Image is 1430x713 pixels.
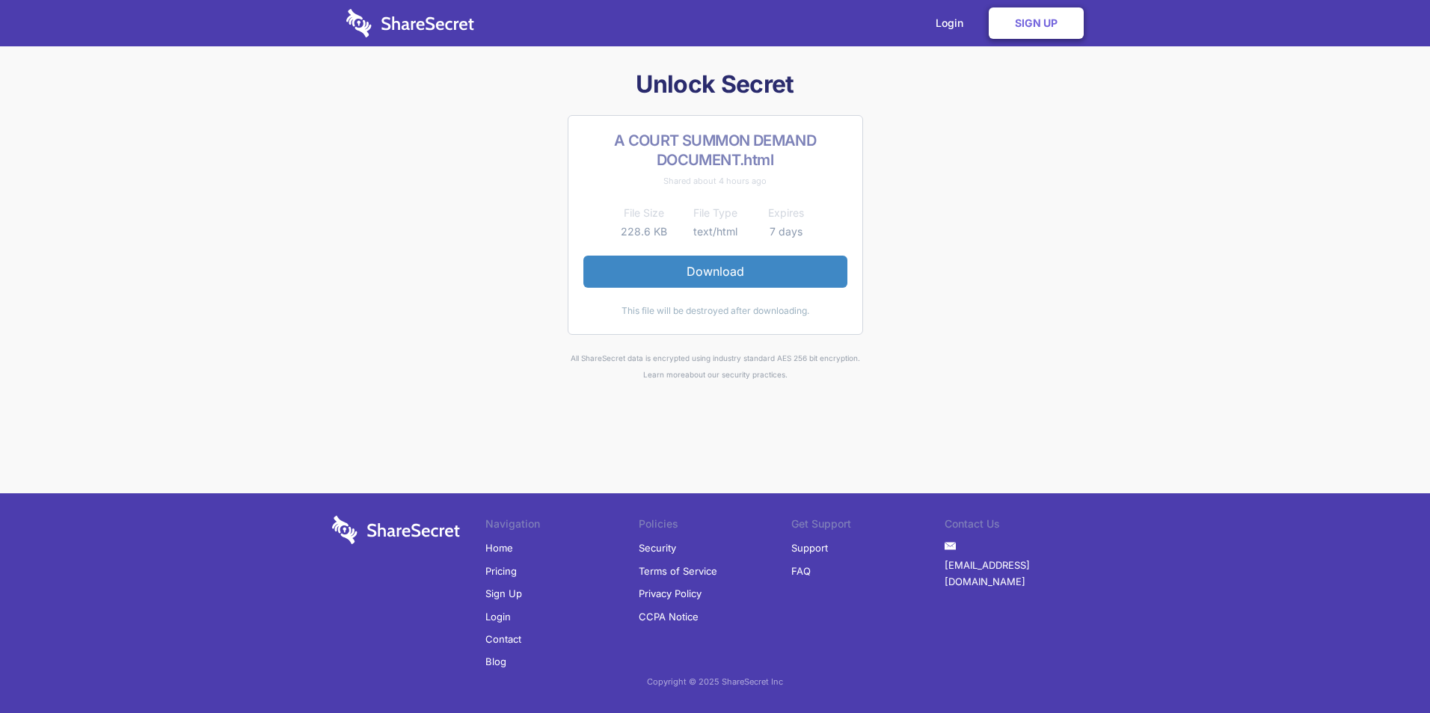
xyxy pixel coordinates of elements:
a: Sign Up [989,7,1084,39]
li: Navigation [485,516,639,537]
h1: Unlock Secret [326,69,1104,100]
td: 7 days [751,223,822,241]
div: This file will be destroyed after downloading. [583,303,847,319]
th: File Size [609,204,680,222]
img: logo-wordmark-white-trans-d4663122ce5f474addd5e946df7df03e33cb6a1c49d2221995e7729f52c070b2.svg [332,516,460,544]
a: Learn more [643,370,685,379]
a: Home [485,537,513,559]
a: Download [583,256,847,287]
a: [EMAIL_ADDRESS][DOMAIN_NAME] [945,554,1098,593]
a: Privacy Policy [639,582,702,605]
a: Terms of Service [639,560,717,582]
img: logo-wordmark-white-trans-d4663122ce5f474addd5e946df7df03e33cb6a1c49d2221995e7729f52c070b2.svg [346,9,474,37]
a: Support [791,537,828,559]
a: Blog [485,650,506,673]
h2: A COURT SUMMON DEMAND DOCUMENT.html [583,131,847,170]
td: 228.6 KB [609,223,680,241]
a: Sign Up [485,582,522,605]
li: Policies [639,516,792,537]
a: Security [639,537,676,559]
th: Expires [751,204,822,222]
li: Contact Us [945,516,1098,537]
div: Shared about 4 hours ago [583,173,847,189]
th: File Type [680,204,751,222]
div: All ShareSecret data is encrypted using industry standard AES 256 bit encryption. about our secur... [326,350,1104,383]
a: Login [485,605,511,628]
a: Pricing [485,560,517,582]
a: FAQ [791,560,811,582]
td: text/html [680,223,751,241]
a: Contact [485,628,521,650]
li: Get Support [791,516,945,537]
a: CCPA Notice [639,605,699,628]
